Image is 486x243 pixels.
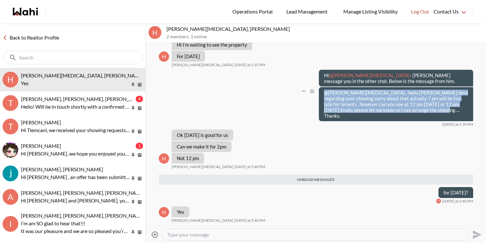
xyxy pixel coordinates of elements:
[130,82,136,87] button: Pin
[21,212,187,219] span: [PERSON_NAME], [PERSON_NAME], [PERSON_NAME], [PERSON_NAME]
[21,126,130,134] p: Hi Tlemcani, we received your showing requests - exciting 🎉 . We will be in touch shortly.
[324,72,468,84] p: Hi - [PERSON_NAME] message you in the other chat. Below is the message from him.
[3,142,18,158] img: l
[159,175,473,185] div: Unread messages
[411,7,429,16] span: Log Out
[167,231,464,238] textarea: Type your message
[3,95,18,111] div: T
[234,62,265,67] time: 2025-10-08T18:37:24.977Z
[159,153,169,164] div: H
[3,166,18,181] img: S
[21,96,145,102] span: [PERSON_NAME], [PERSON_NAME], [PERSON_NAME]
[308,87,316,95] button: Open Reaction Selector
[21,119,61,125] span: [PERSON_NAME]
[442,199,473,204] time: 2025-10-08T18:40:46.595Z
[136,176,143,181] button: Archive
[469,227,483,242] button: Send
[3,72,18,87] div: H
[136,105,143,111] button: Archive
[21,150,130,157] p: Hi [PERSON_NAME], we hope you enjoyed your showings! Did the properties meet your criteria? What ...
[136,143,143,149] div: 1
[436,199,441,203] div: H
[130,176,136,181] button: Pin
[166,34,483,40] p: 2 members , 1 online
[21,103,130,111] p: Hello! Will be in touch shortly with a confirmed showing schedule for you
[136,82,143,87] button: Archive
[21,72,144,78] span: [PERSON_NAME][MEDICAL_DATA], [PERSON_NAME]
[172,218,233,223] span: [PERSON_NAME][MEDICAL_DATA]
[136,96,143,102] div: 4
[159,207,169,217] div: H
[21,166,103,172] span: [PERSON_NAME], [PERSON_NAME]
[177,53,200,59] p: For [DATE]
[21,79,130,87] p: Yes
[3,189,18,205] div: A
[166,26,483,32] p: [PERSON_NAME][MEDICAL_DATA], [PERSON_NAME]
[130,105,136,111] button: Pin
[21,227,130,235] p: It was our pleasure and we are so pleased you’re happy!
[177,144,226,149] p: Can we make it for 2pm
[177,42,247,48] p: Hi I’m waiting to see the property
[444,190,468,195] p: for [DATE]?
[130,199,136,205] button: Pin
[442,122,473,127] time: 2025-10-08T18:39:37.968Z
[232,7,275,16] span: Operations Portal
[130,129,136,134] button: Pin
[234,218,265,223] time: 2025-10-08T18:40:53.517Z
[324,90,468,119] p: @[PERSON_NAME][MEDICAL_DATA] , hello [PERSON_NAME] here regarding your showing sorry about that a...
[136,199,143,205] button: Archive
[21,197,130,204] p: Hi [PERSON_NAME] and [PERSON_NAME], you just saved [STREET_ADDRESS]. Would you like to book a sho...
[329,72,410,78] span: @[PERSON_NAME][MEDICAL_DATA]
[136,152,143,158] button: Archive
[148,26,161,39] div: H
[341,7,400,16] span: Manage Listing Visibility
[136,129,143,134] button: Archive
[177,209,184,215] p: Yes
[3,142,18,158] div: liuhong chen, Faraz
[3,216,18,232] div: I
[172,164,233,169] span: [PERSON_NAME][MEDICAL_DATA]
[3,119,18,134] div: T
[19,54,128,61] input: Search
[300,87,308,95] button: Open Message Actions Menu
[159,51,169,62] div: H
[172,62,233,67] span: [PERSON_NAME][MEDICAL_DATA]
[286,7,330,16] span: Lead Management
[3,166,18,181] div: Souhel Bally, Faraz
[13,8,38,15] a: Wahi homepage
[136,230,143,235] button: Archive
[177,155,199,161] p: Not 12 pm
[130,230,136,235] button: Pin
[21,143,61,149] span: [PERSON_NAME]
[21,173,130,181] p: Hi [PERSON_NAME] , an offer has been submitted for [STREET_ADDRESS]. If you’re still interested i...
[234,164,265,169] time: 2025-10-08T18:40:46.392Z
[21,190,145,196] span: [PERSON_NAME], [PERSON_NAME], [PERSON_NAME]
[177,132,228,138] p: Ok [DATE] is good for us
[21,220,130,227] p: I’m am SO glad to hear that!!!
[130,152,136,158] button: Pin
